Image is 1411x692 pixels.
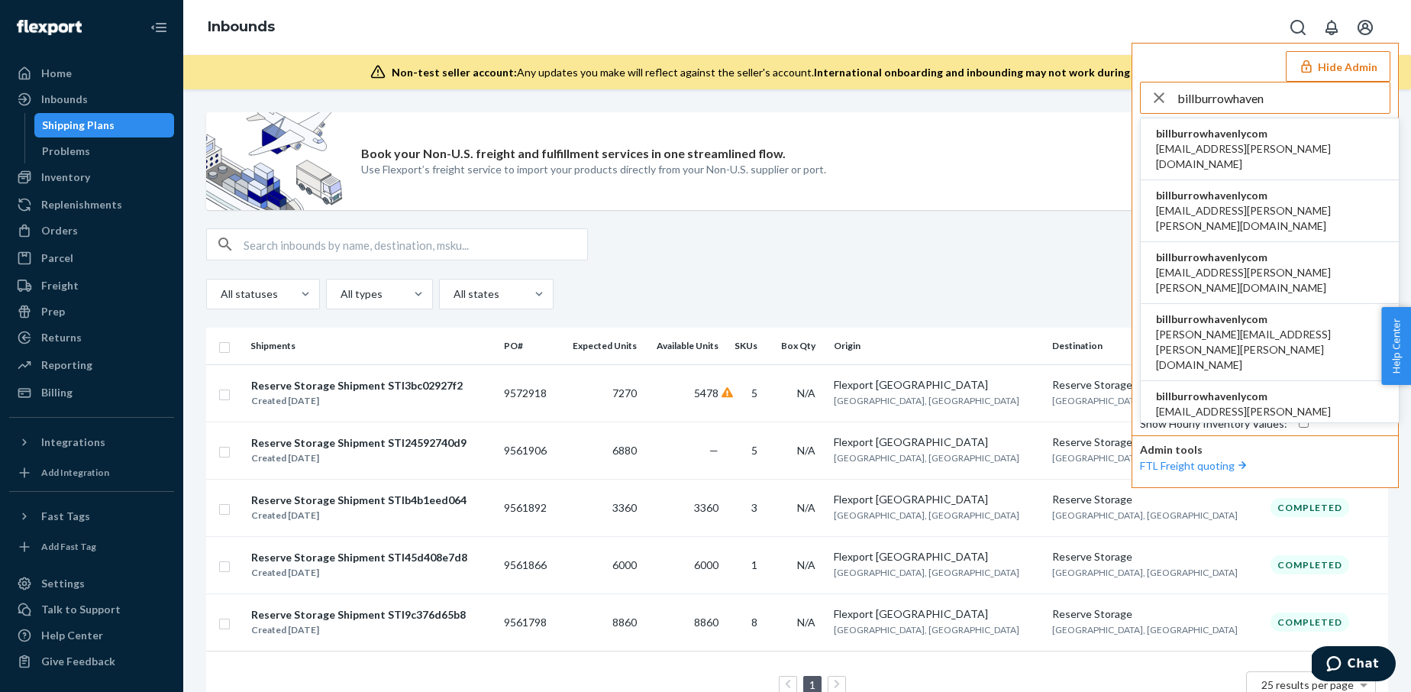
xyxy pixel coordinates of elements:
[9,87,174,112] a: Inbounds
[9,597,174,622] button: Talk to Support
[9,299,174,324] a: Prep
[612,386,637,399] span: 7270
[1381,307,1411,385] button: Help Center
[41,466,109,479] div: Add Integration
[1156,126,1384,141] span: billburrowhavenlycom
[9,623,174,648] a: Help Center
[1261,678,1354,691] span: 25 results per page
[41,654,115,669] div: Give Feedback
[41,278,79,293] div: Freight
[1156,389,1384,404] span: billburrowhavenlycom
[251,435,467,451] div: Reserve Storage Shipment STI24592740d9
[797,501,815,514] span: N/A
[1350,12,1380,43] button: Open account menu
[1052,452,1238,464] span: [GEOGRAPHIC_DATA], [GEOGRAPHIC_DATA]
[498,422,558,479] td: 9561906
[41,197,122,212] div: Replenishments
[195,5,287,50] ol: breadcrumbs
[42,144,90,159] div: Problems
[834,435,1040,450] div: Flexport [GEOGRAPHIC_DATA]
[1140,416,1287,432] div: Show Hourly Inventory Values :
[41,576,85,591] div: Settings
[1052,509,1238,521] span: [GEOGRAPHIC_DATA], [GEOGRAPHIC_DATA]
[834,377,1040,393] div: Flexport [GEOGRAPHIC_DATA]
[9,353,174,377] a: Reporting
[751,386,757,399] span: 5
[498,593,558,651] td: 9561798
[709,444,718,457] span: —
[751,558,757,571] span: 1
[251,565,467,580] div: Created [DATE]
[9,571,174,596] a: Settings
[834,509,1019,521] span: [GEOGRAPHIC_DATA], [GEOGRAPHIC_DATA]
[1052,624,1238,635] span: [GEOGRAPHIC_DATA], [GEOGRAPHIC_DATA]
[1156,203,1384,234] span: [EMAIL_ADDRESS][PERSON_NAME][PERSON_NAME][DOMAIN_NAME]
[834,624,1019,635] span: [GEOGRAPHIC_DATA], [GEOGRAPHIC_DATA]
[9,461,174,485] a: Add Integration
[612,558,637,571] span: 6000
[834,549,1040,564] div: Flexport [GEOGRAPHIC_DATA]
[34,113,175,137] a: Shipping Plans
[694,386,718,399] span: 5478
[41,251,73,266] div: Parcel
[41,66,72,81] div: Home
[834,606,1040,622] div: Flexport [GEOGRAPHIC_DATA]
[1177,82,1390,113] input: Search or paste seller ID
[42,118,115,133] div: Shipping Plans
[452,286,454,302] input: All states
[1052,377,1258,393] div: Reserve Storage
[1271,613,1349,632] div: Completed
[251,508,467,523] div: Created [DATE]
[498,364,558,422] td: 9572918
[1052,567,1238,578] span: [GEOGRAPHIC_DATA], [GEOGRAPHIC_DATA]
[1052,395,1238,406] span: [GEOGRAPHIC_DATA], [GEOGRAPHIC_DATA]
[814,66,1209,79] span: International onboarding and inbounding may not work during impersonation.
[251,550,467,565] div: Reserve Storage Shipment STI45d408e7d8
[806,678,819,691] a: Page 1 is your current page
[9,430,174,454] button: Integrations
[797,616,815,629] span: N/A
[1156,141,1384,172] span: [EMAIL_ADDRESS][PERSON_NAME][DOMAIN_NAME]
[339,286,341,302] input: All types
[41,357,92,373] div: Reporting
[41,330,82,345] div: Returns
[558,328,642,364] th: Expected Units
[612,501,637,514] span: 3360
[498,328,558,364] th: PO#
[1156,188,1384,203] span: billburrowhavenlycom
[17,20,82,35] img: Flexport logo
[1286,51,1390,82] button: Hide Admin
[392,66,517,79] span: Non-test seller account:
[41,304,65,319] div: Prep
[1156,312,1384,327] span: billburrowhavenlycom
[251,451,467,466] div: Created [DATE]
[1312,646,1396,684] iframe: Opens a widget where you can chat to one of our agents
[498,479,558,536] td: 9561892
[34,139,175,163] a: Problems
[41,385,73,400] div: Billing
[751,444,757,457] span: 5
[694,558,718,571] span: 6000
[361,145,786,163] p: Book your Non-U.S. freight and fulfillment services in one streamlined flow.
[251,607,466,622] div: Reserve Storage Shipment STI9c376d65b8
[41,509,90,524] div: Fast Tags
[9,192,174,217] a: Replenishments
[9,504,174,529] button: Fast Tags
[643,328,725,364] th: Available Units
[9,535,174,559] a: Add Fast Tag
[828,328,1046,364] th: Origin
[1156,250,1384,265] span: billburrowhavenlycom
[725,328,770,364] th: SKUs
[751,501,757,514] span: 3
[1316,12,1347,43] button: Open notifications
[612,444,637,457] span: 6880
[41,628,103,643] div: Help Center
[251,622,466,638] div: Created [DATE]
[41,602,121,617] div: Talk to Support
[41,92,88,107] div: Inbounds
[392,65,1209,80] div: Any updates you make will reflect against the seller's account.
[1156,404,1384,435] span: [EMAIL_ADDRESS][PERSON_NAME][DOMAIN_NAME]
[797,386,815,399] span: N/A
